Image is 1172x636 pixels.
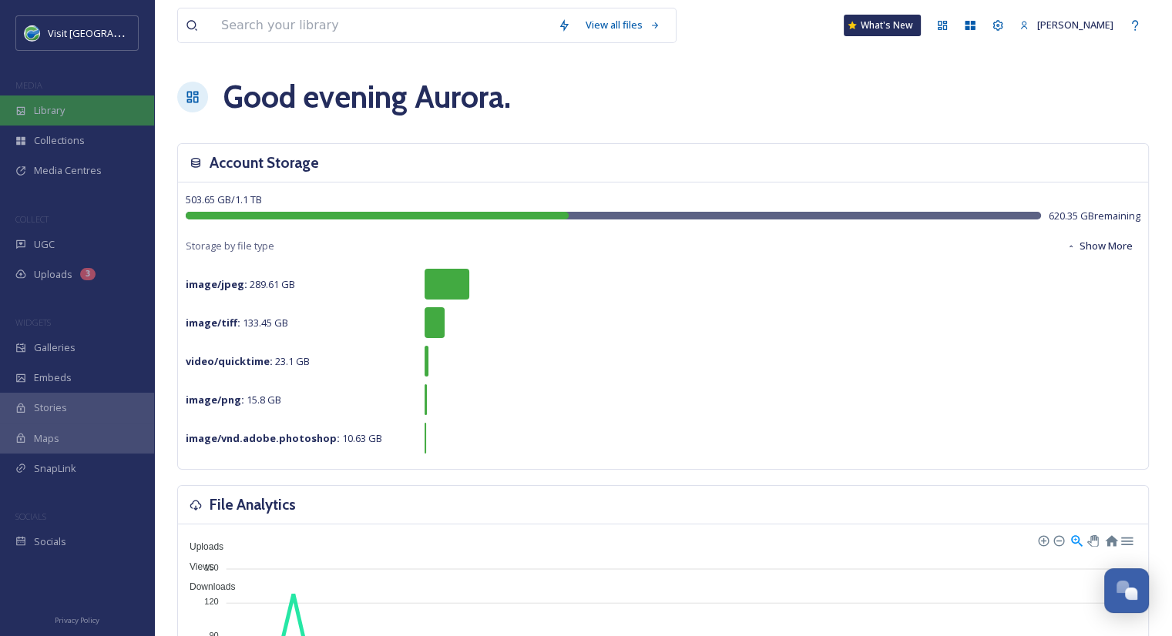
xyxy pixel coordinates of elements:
h3: File Analytics [210,494,296,516]
span: Socials [34,534,66,549]
span: SOCIALS [15,510,46,522]
tspan: 120 [204,597,218,606]
span: UGC [34,237,55,252]
span: SnapLink [34,461,76,476]
div: Zoom In [1037,534,1048,545]
span: 23.1 GB [186,354,310,368]
div: Selection Zoom [1070,533,1083,546]
span: Media Centres [34,163,102,178]
strong: image/vnd.adobe.photoshop : [186,431,340,445]
h1: Good evening Aurora . [223,74,511,120]
strong: video/quicktime : [186,354,273,368]
span: MEDIA [15,79,42,91]
a: What's New [844,15,921,36]
span: 15.8 GB [186,393,281,407]
span: 503.65 GB / 1.1 TB [186,192,262,206]
span: Visit [GEOGRAPHIC_DATA] [US_STATE] [48,25,222,40]
a: Privacy Policy [55,610,99,628]
span: WIDGETS [15,316,51,328]
a: [PERSON_NAME] [1012,10,1121,40]
span: Maps [34,431,59,446]
div: Reset Zoom [1104,533,1117,546]
span: Library [34,103,65,118]
span: Collections [34,133,85,148]
strong: image/png : [186,393,244,407]
h3: Account Storage [210,152,319,174]
span: 133.45 GB [186,316,288,330]
span: Uploads [178,541,223,552]
div: Zoom Out [1053,534,1063,545]
span: Storage by file type [186,239,274,253]
span: Views [178,561,214,572]
span: Embeds [34,370,72,385]
div: Panning [1087,535,1096,544]
span: Uploads [34,267,72,282]
button: Open Chat [1104,568,1149,613]
tspan: 150 [204,562,218,571]
button: Show More [1059,231,1140,261]
img: cvctwitlogo_400x400.jpg [25,25,40,41]
span: Downloads [178,581,235,592]
div: Menu [1120,533,1133,546]
span: Galleries [34,340,76,355]
span: 620.35 GB remaining [1049,209,1140,223]
strong: image/jpeg : [186,277,247,291]
span: Privacy Policy [55,615,99,625]
span: Stories [34,400,67,415]
input: Search your library [213,8,550,42]
strong: image/tiff : [186,316,240,330]
span: COLLECT [15,213,49,225]
a: View all files [578,10,668,40]
span: [PERSON_NAME] [1037,18,1113,32]
span: 289.61 GB [186,277,295,291]
div: 3 [80,268,96,280]
span: 10.63 GB [186,431,382,445]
